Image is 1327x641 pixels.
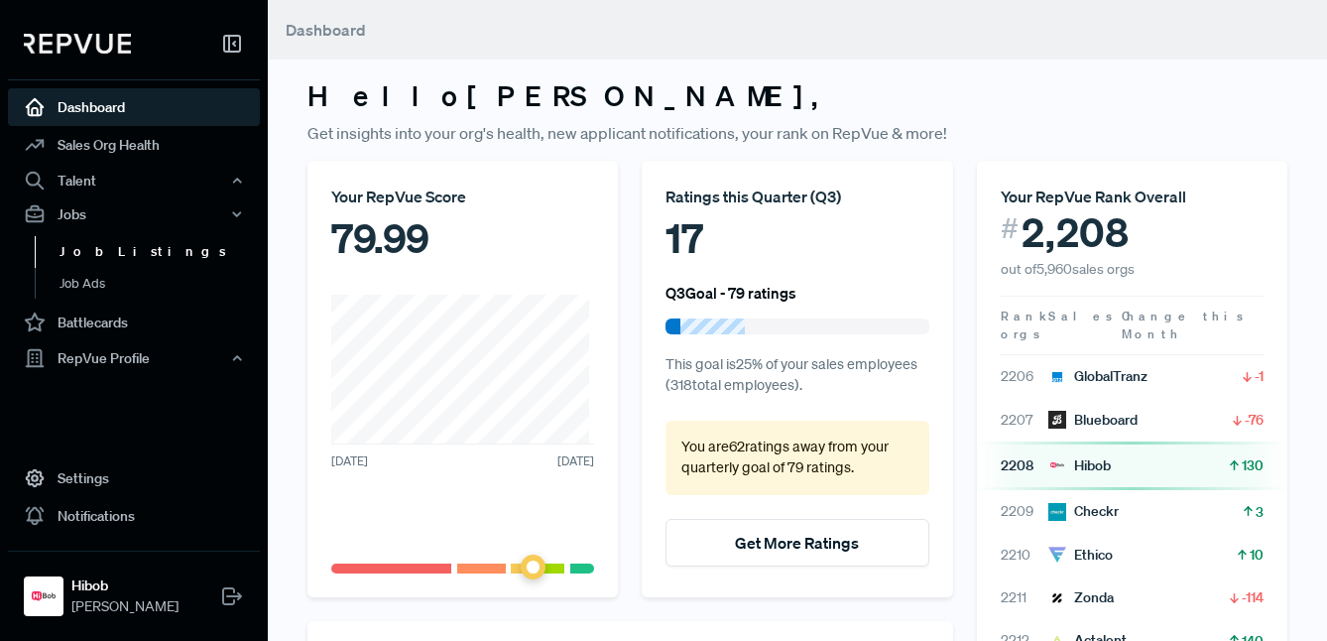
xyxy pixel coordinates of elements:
div: Zonda [1048,587,1114,608]
span: -76 [1245,410,1264,430]
div: Your RepVue Score [331,185,594,208]
div: Hibob [1048,455,1111,476]
button: Get More Ratings [665,519,928,567]
span: Dashboard [286,20,366,40]
div: Blueboard [1048,410,1138,431]
img: Hibob [1048,456,1066,474]
a: Job Ads [35,268,287,300]
a: Sales Org Health [8,126,260,164]
a: Settings [8,459,260,497]
img: Checkr [1048,503,1066,521]
span: 2,208 [1022,208,1129,256]
p: This goal is 25 % of your sales employees ( 318 total employees). [665,354,928,397]
button: RepVue Profile [8,341,260,375]
span: 2210 [1001,545,1048,566]
span: 3 [1256,502,1264,522]
a: Job Listings [35,236,287,268]
span: out of 5,960 sales orgs [1001,260,1135,278]
span: [PERSON_NAME] [71,596,179,617]
span: [DATE] [557,452,594,470]
span: 2206 [1001,366,1048,387]
p: Get insights into your org's health, new applicant notifications, your rank on RepVue & more! [307,121,1287,145]
img: Blueboard [1048,411,1066,429]
span: Change this Month [1122,308,1247,342]
div: Ethico [1048,545,1113,566]
span: Sales orgs [1001,308,1116,342]
span: 2207 [1001,410,1048,431]
a: Battlecards [8,304,260,341]
span: Your RepVue Rank Overall [1001,187,1186,206]
div: Checkr [1048,501,1119,522]
a: Notifications [8,497,260,535]
div: GlobalTranz [1048,366,1147,387]
img: GlobalTranz [1048,368,1066,386]
span: 2208 [1001,455,1048,476]
h3: Hello [PERSON_NAME] , [307,79,1287,113]
strong: Hibob [71,576,179,596]
span: [DATE] [331,452,368,470]
img: Hibob [28,580,60,612]
div: 79.99 [331,208,594,268]
a: HibobHibob[PERSON_NAME] [8,551,260,625]
button: Jobs [8,197,260,231]
img: Zonda [1048,589,1066,607]
p: You are 62 ratings away from your quarterly goal of 79 ratings . [681,437,912,479]
a: Dashboard [8,88,260,126]
img: Ethico [1048,546,1066,564]
span: # [1001,208,1019,249]
span: 10 [1250,545,1264,565]
span: Rank [1001,308,1048,325]
img: RepVue [24,34,131,54]
span: 2209 [1001,501,1048,522]
h6: Q3 Goal - 79 ratings [665,284,796,302]
div: Ratings this Quarter ( Q3 ) [665,185,928,208]
button: Talent [8,164,260,197]
span: -1 [1255,366,1264,386]
span: -114 [1242,587,1264,607]
span: 130 [1242,455,1264,475]
span: 2211 [1001,587,1048,608]
div: 17 [665,208,928,268]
